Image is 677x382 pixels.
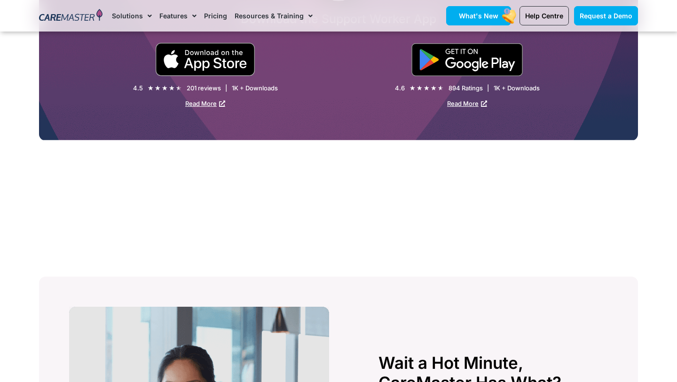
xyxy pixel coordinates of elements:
[169,83,175,93] i: ★
[447,100,487,107] a: Read More
[580,12,632,20] span: Request a Demo
[520,6,569,25] a: Help Centre
[525,12,563,20] span: Help Centre
[155,83,161,93] i: ★
[409,83,416,93] i: ★
[424,83,430,93] i: ★
[39,9,102,23] img: CareMaster Logo
[574,6,638,25] a: Request a Demo
[395,84,405,92] div: 4.6
[148,83,182,93] div: 4.5/5
[417,83,423,93] i: ★
[162,83,168,93] i: ★
[446,6,511,25] a: What's New
[409,83,444,93] div: 4.6/5
[133,84,143,92] div: 4.5
[449,84,540,92] div: 894 Ratings | 1K + Downloads
[459,12,498,20] span: What's New
[438,83,444,93] i: ★
[176,83,182,93] i: ★
[431,83,437,93] i: ★
[187,84,278,92] div: 201 reviews | 1K + Downloads
[185,100,225,107] a: Read More
[155,43,255,76] img: small black download on the apple app store button.
[148,83,154,93] i: ★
